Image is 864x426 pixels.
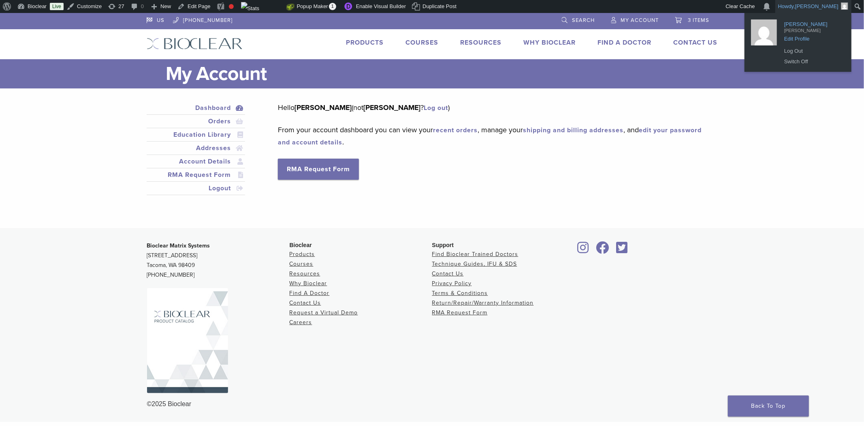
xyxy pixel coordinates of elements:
[593,246,612,254] a: Bioclear
[241,2,286,12] img: Views over 48 hours. Click for more Jetpack Stats.
[432,251,518,258] a: Find Bioclear Trained Doctors
[524,39,576,47] a: Why Bioclear
[461,39,502,47] a: Resources
[148,130,244,140] a: Education Library
[147,288,228,393] img: Bioclear
[745,13,851,72] ul: Howdy, Tanya Copeman
[432,290,488,297] a: Terms & Conditions
[148,143,244,153] a: Addresses
[614,246,631,254] a: Bioclear
[148,170,244,180] a: RMA Request Form
[294,103,352,112] strong: [PERSON_NAME]
[290,299,321,306] a: Contact Us
[290,319,312,326] a: Careers
[290,309,358,316] a: Request a Virtual Demo
[432,280,472,287] a: Privacy Policy
[173,13,233,25] a: [PHONE_NUMBER]
[148,116,244,126] a: Orders
[674,39,718,47] a: Contact Us
[784,32,841,40] span: Edit Profile
[562,13,595,25] a: Search
[432,299,534,306] a: Return/Repair/Warranty Information
[278,101,705,114] p: Hello (not ? )
[278,159,359,180] a: RMA Request Form
[147,13,165,25] a: US
[728,396,809,417] a: Back To Top
[148,157,244,166] a: Account Details
[290,251,315,258] a: Products
[784,25,841,32] span: [PERSON_NAME]
[278,124,705,148] p: From your account dashboard you can view your , manage your , and .
[229,4,234,9] div: Focus keyphrase not set
[611,13,659,25] a: My Account
[424,104,448,112] a: Log out
[432,309,488,316] a: RMA Request Form
[346,39,384,47] a: Products
[290,242,312,248] span: Bioclear
[147,242,210,249] strong: Bioclear Matrix Systems
[147,101,245,205] nav: Account pages
[432,260,517,267] a: Technique Guides, IFU & SDS
[433,126,478,134] a: recent orders
[290,260,314,267] a: Courses
[780,46,845,56] a: Log Out
[795,3,838,9] span: [PERSON_NAME]
[166,59,718,88] h1: My Account
[406,39,439,47] a: Courses
[432,270,464,277] a: Contact Us
[148,183,244,193] a: Logout
[688,17,710,24] span: 3 items
[621,17,659,24] span: My Account
[432,242,454,248] span: Support
[784,18,841,25] span: [PERSON_NAME]
[290,270,320,277] a: Resources
[290,280,327,287] a: Why Bioclear
[363,103,420,112] strong: [PERSON_NAME]
[329,3,336,10] span: 1
[780,56,845,67] a: Switch Off
[147,399,717,409] div: ©2025 Bioclear
[598,39,652,47] a: Find A Doctor
[290,290,330,297] a: Find A Doctor
[148,103,244,113] a: Dashboard
[50,3,64,10] a: Live
[147,38,243,49] img: Bioclear
[675,13,710,25] a: 3 items
[147,241,290,280] p: [STREET_ADDRESS] Tacoma, WA 98409 [PHONE_NUMBER]
[575,246,592,254] a: Bioclear
[523,126,623,134] a: shipping and billing addresses
[572,17,595,24] span: Search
